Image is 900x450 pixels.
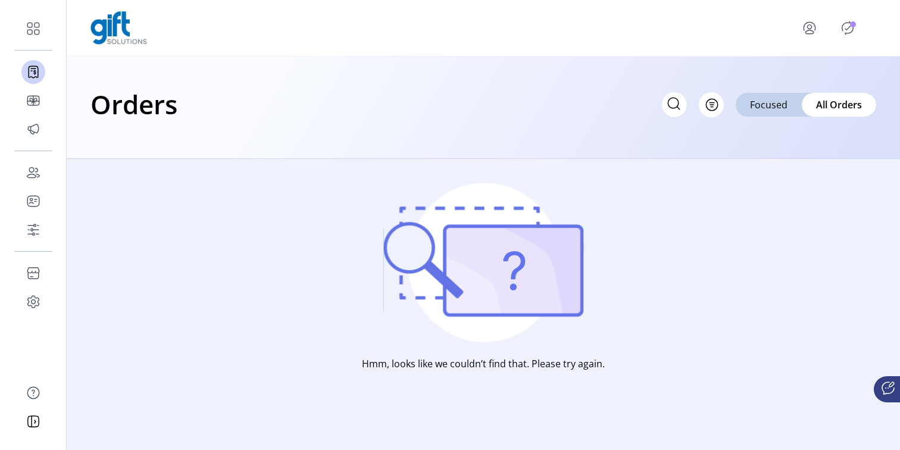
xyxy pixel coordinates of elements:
[786,14,838,42] button: menu
[90,83,177,125] h1: Orders
[802,93,876,117] div: All Orders
[816,98,862,112] span: All Orders
[699,92,724,117] button: Filter Button
[838,18,857,37] button: Publisher Panel
[90,11,147,45] img: logo
[362,357,605,371] p: Hmm, looks like we couldn’t find that. Please try again.
[750,98,787,112] span: Focused
[736,93,802,117] div: Focused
